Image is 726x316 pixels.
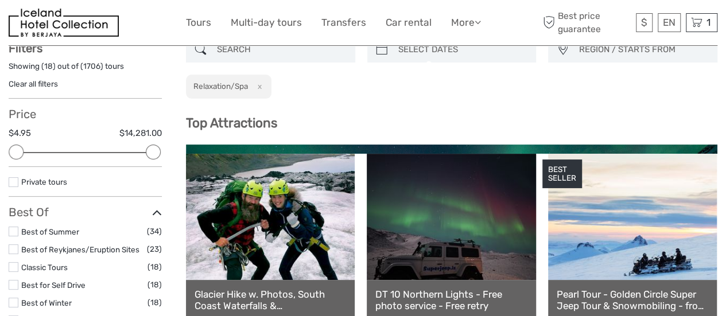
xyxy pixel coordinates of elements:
span: (18) [147,260,162,274]
input: SELECT DATES [394,40,531,60]
div: Showing ( ) out of ( ) tours [9,61,162,79]
div: BEST SELLER [542,159,582,188]
b: Top Attractions [186,115,277,131]
a: Clear all filters [9,79,58,88]
button: REGION / STARTS FROM [573,40,712,59]
a: Best for Self Drive [21,280,86,290]
img: 481-8f989b07-3259-4bb0-90ed-3da368179bdc_logo_small.jpg [9,9,119,37]
a: Best of Reykjanes/Eruption Sites [21,245,139,254]
a: DT 10 Northern Lights - Free photo service - Free retry [375,288,527,312]
button: Open LiveChat chat widget [132,18,146,32]
a: Car rental [386,14,432,31]
span: (18) [147,296,162,309]
label: $4.95 [9,127,31,139]
a: Glacier Hike w. Photos, South Coast Waterfalls & [GEOGRAPHIC_DATA] [195,288,346,312]
input: SEARCH [212,40,350,60]
a: Transfers [321,14,366,31]
span: (23) [147,243,162,256]
div: EN [658,13,681,32]
label: 1706 [83,61,100,72]
h3: Price [9,107,162,121]
a: Tours [186,14,211,31]
p: We're away right now. Please check back later! [16,20,130,29]
button: x [250,80,265,92]
span: 1 [705,17,712,28]
h3: Best Of [9,205,162,219]
a: Multi-day tours [231,14,302,31]
a: More [451,14,481,31]
a: Best of Winter [21,298,72,307]
span: (18) [147,278,162,291]
strong: Filters [9,41,42,55]
a: Private tours [21,177,67,186]
label: $14,281.00 [119,127,162,139]
span: (34) [147,225,162,238]
a: Best of Summer [21,227,79,236]
a: Pearl Tour - Golden Circle Super Jeep Tour & Snowmobiling - from [GEOGRAPHIC_DATA] [557,288,708,312]
span: $ [641,17,647,28]
h2: Relaxation/Spa [193,81,248,91]
a: Classic Tours [21,263,68,272]
span: Best price guarantee [540,10,633,35]
label: 18 [44,61,53,72]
